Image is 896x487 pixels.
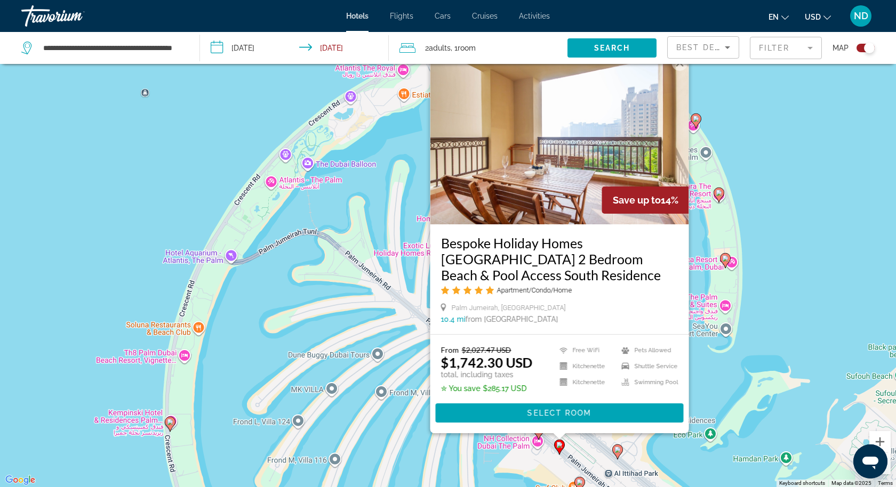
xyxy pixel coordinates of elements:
div: 5 star Apartment [441,286,678,295]
a: Open this area in Google Maps (opens a new window) [3,473,38,487]
span: Map [833,40,849,55]
span: Best Deals [676,43,732,52]
a: Cruises [472,12,498,20]
p: total, including taxes [441,370,533,379]
ins: $1,742.30 USD [441,354,533,370]
span: ✮ You save [441,384,481,393]
span: en [769,13,779,21]
button: Change language [769,9,789,25]
button: Change currency [805,9,831,25]
li: Shuttle Service [617,361,678,372]
a: Activities [519,12,550,20]
li: Swimming Pool [617,377,678,387]
a: Travorium [21,2,128,30]
mat-select: Sort by [676,41,730,54]
a: Cars [435,12,451,20]
button: Check-in date: Oct 20, 2025 Check-out date: Oct 27, 2025 [200,32,389,64]
span: Palm Jumeirah, [GEOGRAPHIC_DATA] [452,304,566,312]
span: 2 [425,40,451,55]
span: Room [458,44,476,52]
span: Map data ©2025 [831,480,871,486]
span: USD [805,13,821,21]
li: Free WiFi [555,345,617,356]
span: Search [594,44,630,52]
button: Toggle map [849,43,875,53]
iframe: Button to launch messaging window [853,444,887,478]
li: Pets Allowed [617,345,678,356]
p: $285.17 USD [441,384,533,393]
span: Apartment/Condo/Home [497,286,572,294]
button: User Menu [847,5,875,27]
li: Kitchenette [555,361,617,372]
a: Select Room [436,408,684,416]
li: Kitchenette [555,377,617,387]
div: 14% [602,186,689,214]
button: Filter [750,36,822,60]
span: Save up to [613,194,661,206]
span: from [GEOGRAPHIC_DATA] [466,315,558,323]
del: $2,027.47 USD [462,345,511,354]
span: ND [854,11,868,21]
span: , 1 [451,40,476,55]
span: Adults [429,44,451,52]
a: Bespoke Holiday Homes [GEOGRAPHIC_DATA] 2 Bedroom Beach & Pool Access South Residence [441,235,678,283]
span: From [441,345,459,354]
button: Keyboard shortcuts [779,480,825,487]
button: Search [567,38,657,58]
button: Zoom in [869,431,891,452]
img: Google [3,473,38,487]
a: Flights [390,12,413,20]
span: Select Room [527,409,591,417]
button: Select Room [436,403,684,423]
img: Hotel image [430,54,689,224]
button: Travelers: 2 adults, 0 children [389,32,567,64]
a: Hotels [346,12,369,20]
span: 10.4 mi [441,315,466,323]
a: Terms (opens in new tab) [878,480,893,486]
